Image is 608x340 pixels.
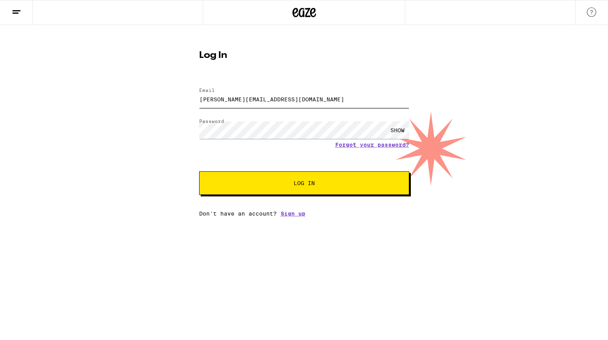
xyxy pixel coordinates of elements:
label: Email [199,88,215,93]
input: Email [199,90,409,108]
a: Sign up [281,210,305,217]
button: Log In [199,171,409,195]
span: Log In [294,180,315,186]
h1: Log In [199,51,409,60]
label: Password [199,119,224,124]
a: Forgot your password? [335,142,409,148]
div: Don't have an account? [199,210,409,217]
span: Hi. Need any help? [5,5,56,12]
div: SHOW [386,121,409,139]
